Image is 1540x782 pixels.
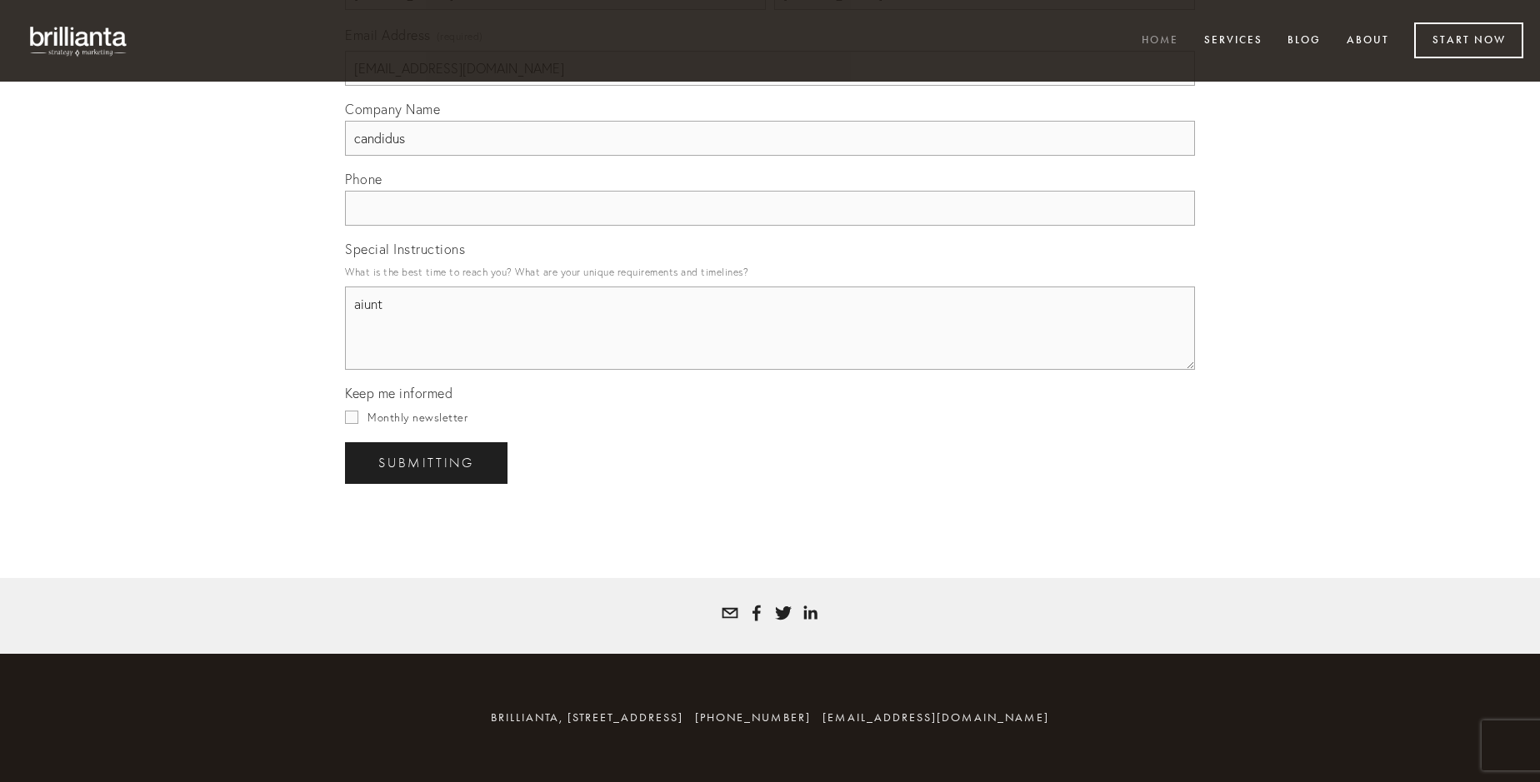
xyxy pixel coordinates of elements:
[345,171,382,187] span: Phone
[748,605,765,621] a: Tatyana Bolotnikov White
[722,605,738,621] a: tatyana@brillianta.com
[1336,27,1400,55] a: About
[345,442,507,484] button: SubmittingSubmitting
[1193,27,1273,55] a: Services
[367,411,467,424] span: Monthly newsletter
[345,385,452,401] span: Keep me informed
[695,710,811,725] span: [PHONE_NUMBER]
[345,286,1195,370] textarea: aiunt
[1414,22,1523,58] a: Start Now
[802,605,818,621] a: Tatyana White
[1131,27,1189,55] a: Home
[345,101,440,117] span: Company Name
[17,17,142,65] img: brillianta - research, strategy, marketing
[775,605,792,621] a: Tatyana White
[345,261,1195,283] p: What is the best time to reach you? What are your unique requirements and timelines?
[822,710,1049,725] a: [EMAIL_ADDRESS][DOMAIN_NAME]
[1277,27,1332,55] a: Blog
[491,710,683,725] span: brillianta, [STREET_ADDRESS]
[345,241,465,257] span: Special Instructions
[378,456,474,471] span: Submitting
[345,411,358,424] input: Monthly newsletter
